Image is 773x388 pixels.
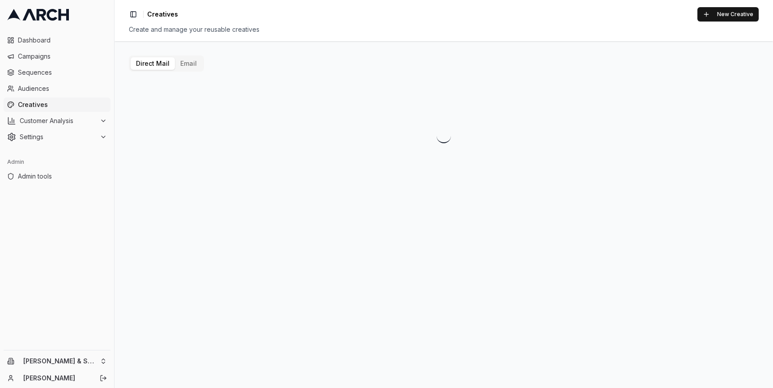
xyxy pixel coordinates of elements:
span: Dashboard [18,36,107,45]
div: Create and manage your reusable creatives [129,25,759,34]
span: Creatives [147,10,178,19]
a: Audiences [4,81,110,96]
span: Settings [20,132,96,141]
nav: breadcrumb [147,10,178,19]
a: Sequences [4,65,110,80]
span: Admin tools [18,172,107,181]
a: [PERSON_NAME] [23,374,90,383]
span: Sequences [18,68,107,77]
button: Email [175,57,202,70]
a: Campaigns [4,49,110,64]
a: Creatives [4,98,110,112]
button: Customer Analysis [4,114,110,128]
button: Direct Mail [131,57,175,70]
span: Customer Analysis [20,116,96,125]
button: [PERSON_NAME] & Sons [4,354,110,368]
button: Settings [4,130,110,144]
button: New Creative [697,7,759,21]
span: Audiences [18,84,107,93]
span: Campaigns [18,52,107,61]
div: Admin [4,155,110,169]
span: [PERSON_NAME] & Sons [23,357,96,365]
a: Dashboard [4,33,110,47]
button: Log out [97,372,110,384]
span: Creatives [18,100,107,109]
a: Admin tools [4,169,110,183]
